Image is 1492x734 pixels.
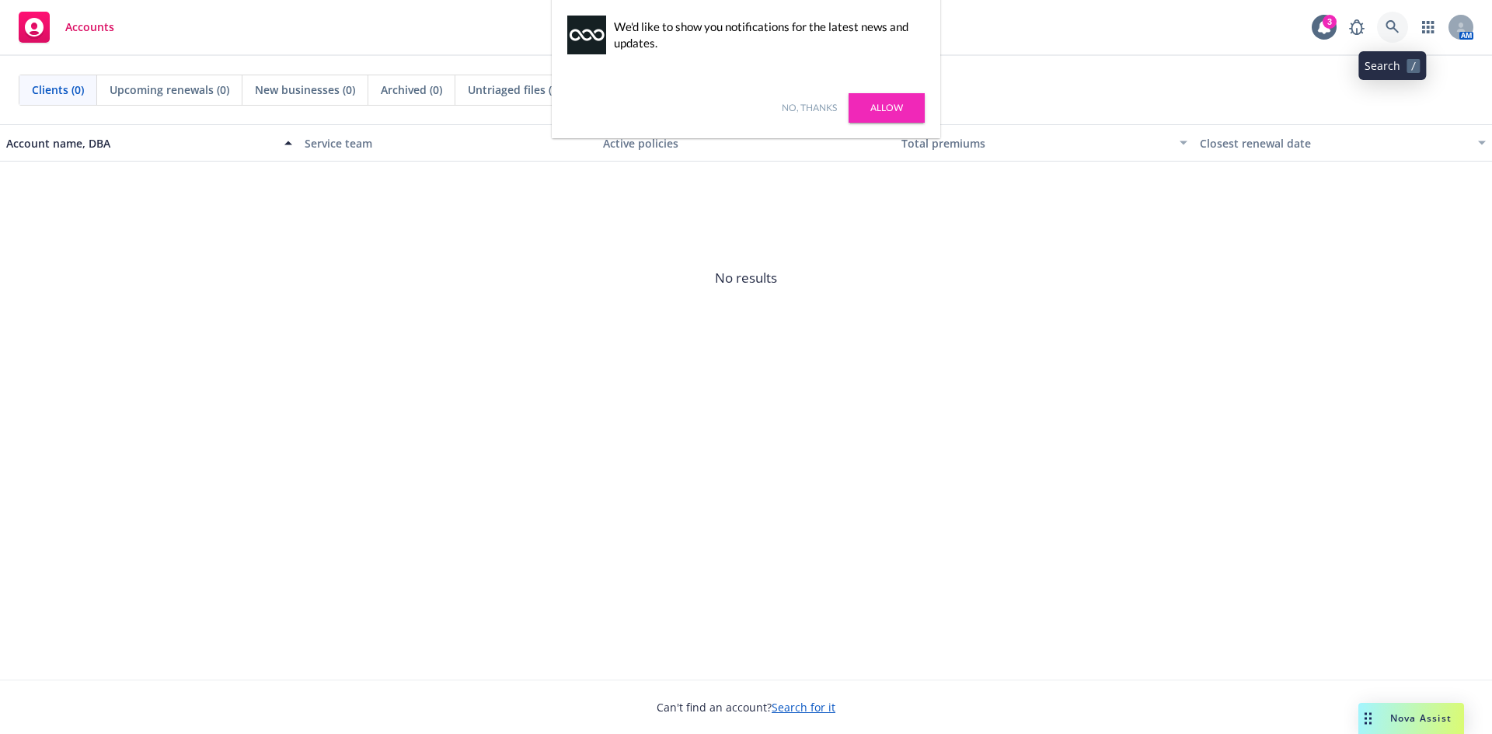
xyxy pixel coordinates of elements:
a: Switch app [1413,12,1444,43]
span: Upcoming renewals (0) [110,82,229,98]
button: Nova Assist [1358,703,1464,734]
span: Archived (0) [381,82,442,98]
button: Total premiums [895,124,1194,162]
span: New businesses (0) [255,82,355,98]
div: Drag to move [1358,703,1378,734]
a: Search [1377,12,1408,43]
span: Nova Assist [1390,711,1452,725]
div: Service team [305,135,591,151]
div: Closest renewal date [1200,135,1469,151]
button: Service team [298,124,597,162]
a: Allow [849,93,925,123]
div: Total premiums [901,135,1170,151]
button: Closest renewal date [1194,124,1492,162]
div: 3 [1323,12,1337,26]
div: Account name, DBA [6,135,275,151]
div: Active policies [603,135,889,151]
div: We'd like to show you notifications for the latest news and updates. [614,19,917,51]
span: Clients (0) [32,82,84,98]
a: No, thanks [782,101,837,115]
span: Accounts [65,21,114,33]
span: Can't find an account? [657,699,835,715]
span: Untriaged files (0) [468,82,561,98]
a: Accounts [12,5,120,49]
a: Report a Bug [1341,12,1372,43]
button: Active policies [597,124,895,162]
a: Search for it [772,700,835,715]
